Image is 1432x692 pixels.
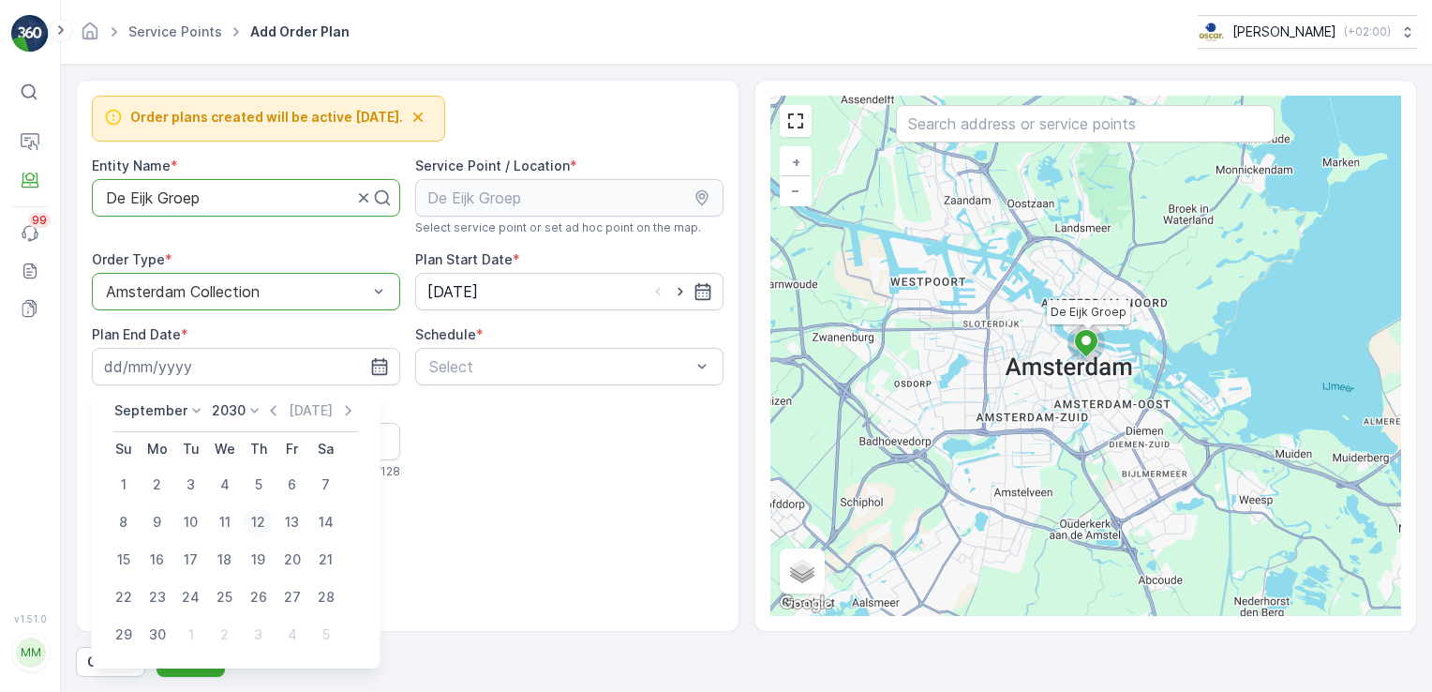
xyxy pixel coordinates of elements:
div: MM [16,638,46,668]
div: 5 [244,470,274,500]
a: Layers [782,550,823,592]
div: 22 [109,582,139,612]
button: Cancel [76,647,145,677]
span: Add Order Plan [246,23,353,41]
div: 20 [277,545,307,575]
label: Plan Start Date [415,251,513,267]
label: Order Type [92,251,165,267]
th: Wednesday [208,432,242,466]
div: 7 [311,470,341,500]
p: September [114,401,187,420]
div: 8 [109,507,139,537]
p: 2030 [212,401,246,420]
div: 27 [277,582,307,612]
p: 0 / 128 [369,464,400,479]
img: basis-logo_rgb2x.png [1198,22,1225,42]
div: 24 [176,582,206,612]
div: 17 [176,545,206,575]
div: 19 [244,545,274,575]
div: 3 [176,470,206,500]
a: Zoom In [782,148,810,176]
span: + [792,154,800,170]
div: 29 [109,620,139,650]
th: Saturday [309,432,343,466]
label: Service Point / Location [415,158,570,173]
th: Tuesday [174,432,208,466]
input: Search address or service points [896,105,1275,143]
div: 6 [277,470,307,500]
div: 4 [277,620,307,650]
div: 3 [244,620,274,650]
span: Select service point or set ad hoc point on the map. [415,220,701,235]
img: Google [775,592,837,616]
label: Plan End Date [92,326,181,342]
a: Open this area in Google Maps (opens a new window) [775,592,837,616]
p: [DATE] [289,401,333,420]
div: 21 [311,545,341,575]
input: dd/mm/yyyy [92,348,400,385]
div: 5 [311,620,341,650]
p: [PERSON_NAME] [1232,23,1336,41]
div: 12 [244,507,274,537]
a: Zoom Out [782,176,810,204]
a: 99 [11,215,49,252]
span: − [791,182,800,198]
div: 23 [142,582,172,612]
button: [PERSON_NAME](+02:00) [1198,15,1417,49]
div: 26 [244,582,274,612]
th: Thursday [242,432,276,466]
div: 9 [142,507,172,537]
div: 1 [109,470,139,500]
span: v 1.51.0 [11,613,49,624]
div: 30 [142,620,172,650]
input: dd/mm/yyyy [415,273,723,310]
div: 28 [311,582,341,612]
label: Entity Name [92,158,171,173]
div: 2 [210,620,240,650]
div: 16 [142,545,172,575]
img: logo [11,15,49,53]
p: 99 [32,213,47,228]
div: 25 [210,582,240,612]
div: 18 [210,545,240,575]
div: 10 [176,507,206,537]
div: 14 [311,507,341,537]
th: Monday [141,432,174,466]
a: Homepage [80,28,100,44]
a: Service Points [128,23,222,39]
button: MM [11,628,49,677]
th: Sunday [107,432,141,466]
input: De Eijk Groep [415,179,723,217]
div: 2 [142,470,172,500]
div: 13 [277,507,307,537]
div: 15 [109,545,139,575]
div: 11 [210,507,240,537]
p: Cancel [87,653,134,671]
th: Friday [276,432,309,466]
div: 1 [176,620,206,650]
label: Schedule [415,326,476,342]
span: Order plans created will be active [DATE]. [130,108,403,127]
p: ( +02:00 ) [1344,24,1391,39]
div: 4 [210,470,240,500]
a: View Fullscreen [782,107,810,135]
p: Select [429,355,691,378]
